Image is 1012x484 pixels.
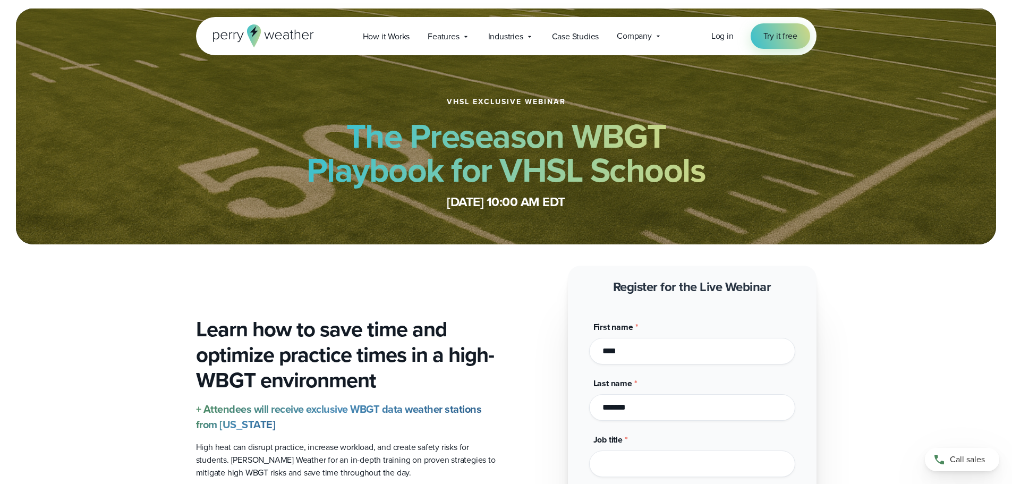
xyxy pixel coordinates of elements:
a: Try it free [751,23,810,49]
strong: Register for the Live Webinar [613,277,771,296]
strong: + Attendees will receive exclusive WBGT data weather stations from [US_STATE] [196,401,482,432]
span: Job title [593,434,623,446]
span: Industries [488,30,523,43]
a: How it Works [354,26,419,47]
strong: The Preseason WBGT Playbook for VHSL Schools [307,111,706,195]
span: Try it free [763,30,797,43]
span: Last name [593,377,632,389]
span: Company [617,30,652,43]
p: High heat can disrupt practice, increase workload, and create safety risks for students. [PERSON_... [196,441,498,479]
span: Case Studies [552,30,599,43]
a: Call sales [925,448,999,471]
span: Log in [711,30,734,42]
span: Call sales [950,453,985,466]
span: First name [593,321,633,333]
a: Case Studies [543,26,608,47]
a: Log in [711,30,734,43]
strong: [DATE] 10:00 AM EDT [447,192,565,211]
h1: VHSL Exclusive Webinar [447,98,566,106]
h3: Learn how to save time and optimize practice times in a high-WBGT environment [196,317,498,393]
span: Features [428,30,459,43]
span: How it Works [363,30,410,43]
